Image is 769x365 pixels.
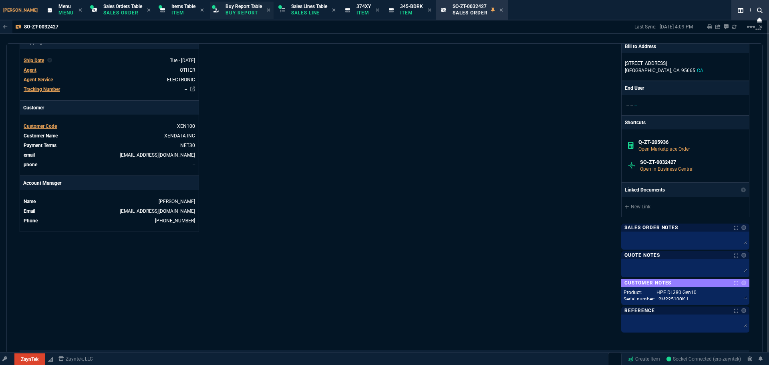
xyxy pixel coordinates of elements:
[666,356,741,362] span: Socket Connected (erp-zayntek)
[499,7,503,14] nx-icon: Close Tab
[103,10,142,16] p: Sales Order
[147,7,151,14] nx-icon: Close Tab
[47,57,52,64] nx-icon: Clear selected rep
[638,139,743,145] h6: Q-ZT-205936
[225,4,262,9] span: Buy Report Table
[625,68,672,73] span: [GEOGRAPHIC_DATA],
[24,208,35,214] span: Email
[23,85,195,93] tr: undefined
[3,24,8,30] nx-icon: Back to Table
[453,4,487,9] span: SO-ZT-0032427
[171,4,195,9] span: Items Table
[56,355,95,363] a: msbcCompanyName
[640,165,743,173] p: Open in Business Central
[79,7,82,14] nx-icon: Close Tab
[681,68,695,73] span: 95665
[23,122,195,130] tr: undefined
[23,56,195,65] tr: undefined
[185,87,187,92] a: --
[624,280,671,286] p: Customer Notes
[747,6,759,15] nx-icon: Search
[634,24,660,30] p: Last Sync:
[746,22,756,32] mat-icon: Example home icon
[626,102,629,108] span: --
[159,199,195,204] a: [PERSON_NAME]
[24,58,44,63] span: Ship Date
[400,10,423,16] p: Item
[24,24,58,30] p: SO-ZT-0032427
[24,199,36,204] span: Name
[20,176,199,190] p: Account Manager
[356,4,371,9] span: 374XY
[24,143,56,148] span: Payment Terms
[638,145,743,153] p: Open Marketplace Order
[24,152,35,158] span: email
[23,151,195,159] tr: trofidal@xendata.com
[167,77,195,83] span: ELECTRONIC
[625,353,663,365] a: Create Item
[267,7,270,14] nx-icon: Close Tab
[625,186,665,194] p: Linked Documents
[180,143,195,148] span: NET30
[400,4,423,9] span: 345-BDRK
[630,102,633,108] span: --
[622,116,749,129] p: Shortcuts
[103,4,142,9] span: Sales Orders Table
[624,307,655,314] p: Reference
[171,10,195,16] p: Item
[332,7,336,14] nx-icon: Close Tab
[193,162,195,167] a: --
[120,152,195,158] a: [EMAIL_ADDRESS][DOMAIN_NAME]
[428,7,431,14] nx-icon: Close Tab
[625,43,656,50] p: Bill to Address
[20,101,199,115] p: Customer
[624,224,678,231] p: Sales Order Notes
[634,102,637,108] span: --
[376,7,379,14] nx-icon: Close Tab
[23,132,195,140] tr: undefined
[225,10,262,16] p: Buy Report
[24,162,37,167] span: phone
[735,6,747,15] nx-icon: Split Panels
[24,218,38,224] span: Phone
[23,207,195,215] tr: undefined
[23,198,195,206] tr: undefined
[640,159,743,165] h6: SO-ZT-0032427
[23,217,195,225] tr: undefined
[24,133,58,139] span: Customer Name
[164,133,195,139] a: XENDATA INC
[660,24,693,30] p: [DATE] 4:09 PM
[624,252,660,258] p: Quote Notes
[120,208,195,214] a: [EMAIL_ADDRESS][DOMAIN_NAME]
[754,6,766,15] nx-icon: Search
[58,4,71,9] span: Menu
[177,123,195,129] span: XEN100
[291,10,327,16] p: Sales Line
[754,15,765,25] nx-icon: Close Workbench
[625,60,746,67] p: [STREET_ADDRESS]
[24,123,57,129] span: Customer Code
[23,76,195,84] tr: undefined
[58,10,74,16] p: Menu
[23,141,195,149] tr: undefined
[170,58,195,63] span: 2025-08-26T00:00:00.000Z
[180,67,195,73] span: OTHER
[155,218,195,224] a: (469) 476-5010
[23,66,195,74] tr: undefined
[625,203,746,210] a: New Link
[200,7,204,14] nx-icon: Close Tab
[666,355,741,363] a: aTkurr0PwPO-l9yGAAAN
[625,85,644,92] p: End User
[24,67,36,73] span: Agent
[24,87,60,92] span: Tracking Number
[291,4,327,9] span: Sales Lines Table
[24,77,53,83] span: Agent Service
[755,26,761,33] nx-icon: Open New Tab
[356,10,371,16] p: Item
[697,68,703,73] span: CA
[673,68,680,73] span: CA
[3,8,41,13] span: [PERSON_NAME]
[453,10,488,16] p: Sales Order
